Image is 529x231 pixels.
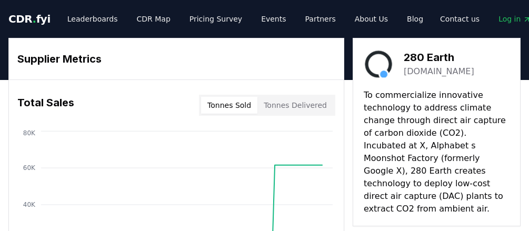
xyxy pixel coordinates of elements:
tspan: 60K [23,164,36,172]
img: 280 Earth-logo [364,49,393,78]
p: To commercialize innovative technology to address climate change through direct air capture of ca... [364,89,510,215]
button: Tonnes Delivered [257,97,333,114]
a: CDR.fyi [8,12,51,26]
h3: Supplier Metrics [17,51,335,67]
h3: 280 Earth [404,49,474,65]
a: Leaderboards [59,9,126,28]
a: Blog [398,9,432,28]
a: Pricing Survey [181,9,251,28]
span: . [33,13,36,25]
tspan: 40K [23,201,36,208]
span: CDR fyi [8,13,51,25]
a: About Us [346,9,396,28]
a: CDR Map [128,9,179,28]
a: [DOMAIN_NAME] [404,65,474,78]
tspan: 80K [23,129,36,137]
h3: Total Sales [17,95,74,116]
a: Contact us [432,9,488,28]
nav: Main [59,9,432,28]
a: Partners [297,9,344,28]
button: Tonnes Sold [201,97,257,114]
a: Events [253,9,294,28]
